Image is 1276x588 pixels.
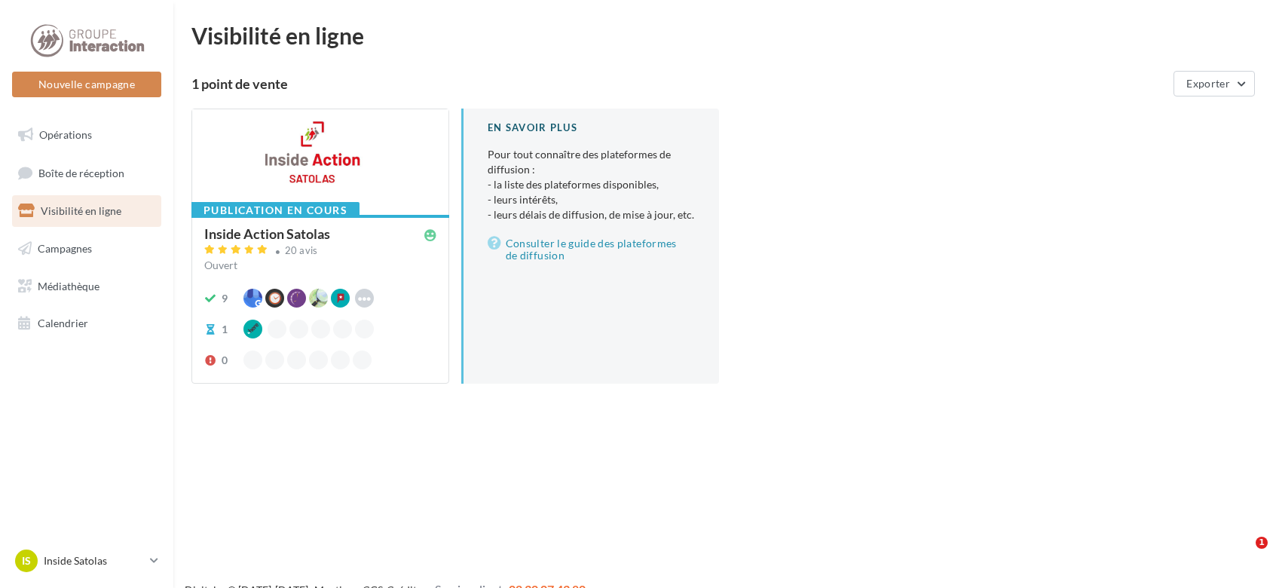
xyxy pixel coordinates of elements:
a: Boîte de réception [9,157,164,189]
button: Exporter [1173,71,1255,96]
div: 1 [222,322,228,337]
span: 1 [1256,537,1268,549]
div: En savoir plus [488,121,695,135]
p: Inside Satolas [44,553,144,568]
span: Boîte de réception [38,166,124,179]
div: 1 point de vente [191,77,1167,90]
iframe: Intercom live chat [1225,537,1261,573]
span: IS [22,553,31,568]
p: Pour tout connaître des plateformes de diffusion : [488,147,695,222]
div: 0 [222,353,228,368]
button: Nouvelle campagne [12,72,161,97]
a: Campagnes [9,233,164,265]
div: Publication en cours [191,202,360,219]
span: Ouvert [204,259,237,271]
a: 20 avis [204,243,436,261]
a: IS Inside Satolas [12,547,161,575]
div: 9 [222,291,228,306]
a: Calendrier [9,308,164,339]
a: Médiathèque [9,271,164,302]
div: 20 avis [285,246,318,256]
span: Opérations [39,128,92,141]
li: - leurs délais de diffusion, de mise à jour, etc. [488,207,695,222]
a: Opérations [9,119,164,151]
li: - la liste des plateformes disponibles, [488,177,695,192]
span: Visibilité en ligne [41,204,121,217]
span: Campagnes [38,242,92,255]
span: Médiathèque [38,279,99,292]
span: Exporter [1186,77,1230,90]
a: Consulter le guide des plateformes de diffusion [488,234,695,265]
a: Visibilité en ligne [9,195,164,227]
div: Inside Action Satolas [204,227,330,240]
div: Visibilité en ligne [191,24,1258,47]
span: Calendrier [38,317,88,329]
li: - leurs intérêts, [488,192,695,207]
